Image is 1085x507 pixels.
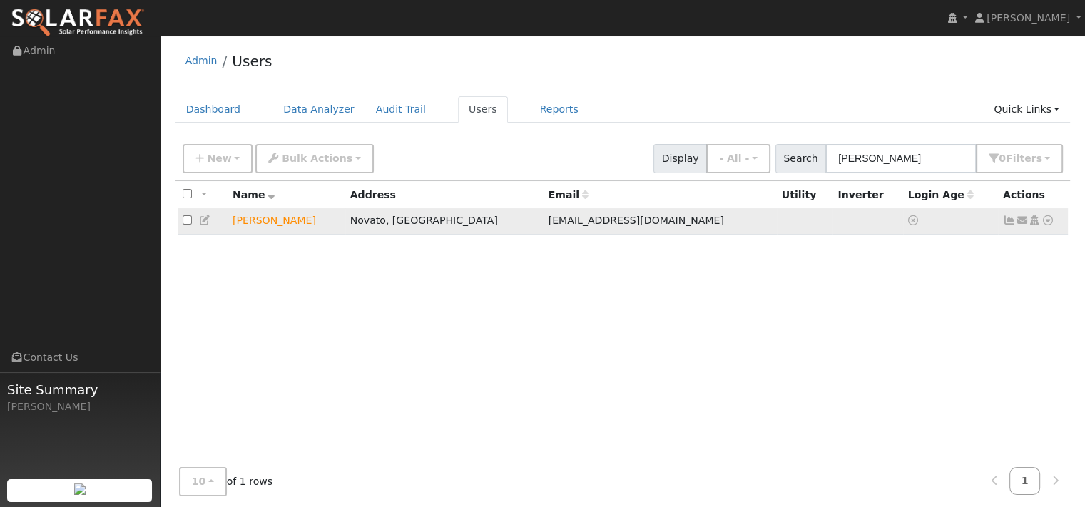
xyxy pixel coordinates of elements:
span: Email [549,189,589,200]
span: New [207,153,231,164]
span: Bulk Actions [282,153,352,164]
a: Users [458,96,508,123]
a: Data Analyzer [272,96,365,123]
a: Login As [1028,215,1041,226]
a: Audit Trail [365,96,437,123]
td: Lead [228,208,345,235]
td: Novato, [GEOGRAPHIC_DATA] [345,208,544,235]
a: Quick Links [983,96,1070,123]
a: Not connected [1003,215,1016,226]
a: Other actions [1041,213,1054,228]
a: Edit User [199,215,212,226]
span: Site Summary [7,380,153,399]
span: Name [233,189,275,200]
div: Actions [1003,188,1063,203]
span: Search [775,144,826,173]
div: Address [350,188,539,203]
a: Users [232,53,272,70]
div: Inverter [837,188,897,203]
a: No login access [908,215,921,226]
span: s [1036,153,1041,164]
a: don@arntzbuilders.com [1016,213,1029,228]
span: 10 [192,476,206,487]
img: SolarFax [11,8,145,38]
div: [PERSON_NAME] [7,399,153,414]
span: Days since last login [908,189,974,200]
span: of 1 rows [179,467,273,496]
span: [PERSON_NAME] [987,12,1070,24]
button: New [183,144,253,173]
a: Reports [529,96,589,123]
a: 1 [1009,467,1041,495]
span: Display [653,144,707,173]
span: Filter [1006,153,1042,164]
button: Bulk Actions [255,144,373,173]
button: 0Filters [976,144,1063,173]
button: 10 [179,467,227,496]
div: Utility [782,188,828,203]
a: Dashboard [175,96,252,123]
img: retrieve [74,483,86,495]
span: [EMAIL_ADDRESS][DOMAIN_NAME] [549,215,724,226]
button: - All - [706,144,770,173]
a: Admin [185,55,218,66]
input: Search [825,144,977,173]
